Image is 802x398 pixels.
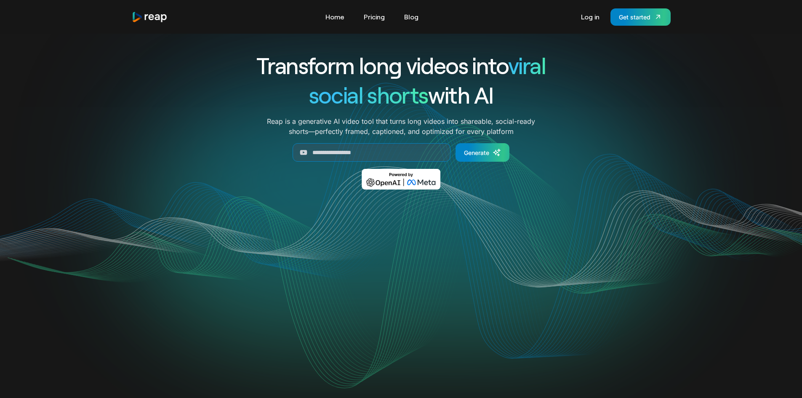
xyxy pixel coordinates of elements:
[132,11,168,23] a: home
[132,11,168,23] img: reap logo
[232,202,570,371] video: Your browser does not support the video tag.
[508,51,546,79] span: viral
[321,10,349,24] a: Home
[226,143,576,162] form: Generate Form
[309,81,428,108] span: social shorts
[610,8,671,26] a: Get started
[400,10,423,24] a: Blog
[267,116,535,136] p: Reap is a generative AI video tool that turns long videos into shareable, social-ready shorts—per...
[619,13,650,21] div: Get started
[362,169,440,190] img: Powered by OpenAI & Meta
[226,80,576,110] h1: with AI
[226,51,576,80] h1: Transform long videos into
[360,10,389,24] a: Pricing
[464,148,489,157] div: Generate
[577,10,604,24] a: Log in
[456,143,509,162] a: Generate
